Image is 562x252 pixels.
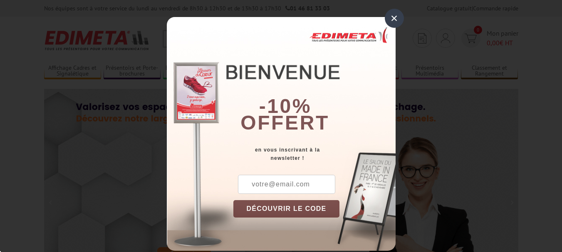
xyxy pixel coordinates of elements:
button: DÉCOUVRIR LE CODE [233,200,340,218]
div: × [385,9,404,28]
div: en vous inscrivant à la newsletter ! [233,146,396,162]
font: offert [240,112,329,134]
b: -10% [259,95,312,117]
input: votre@email.com [238,175,335,194]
